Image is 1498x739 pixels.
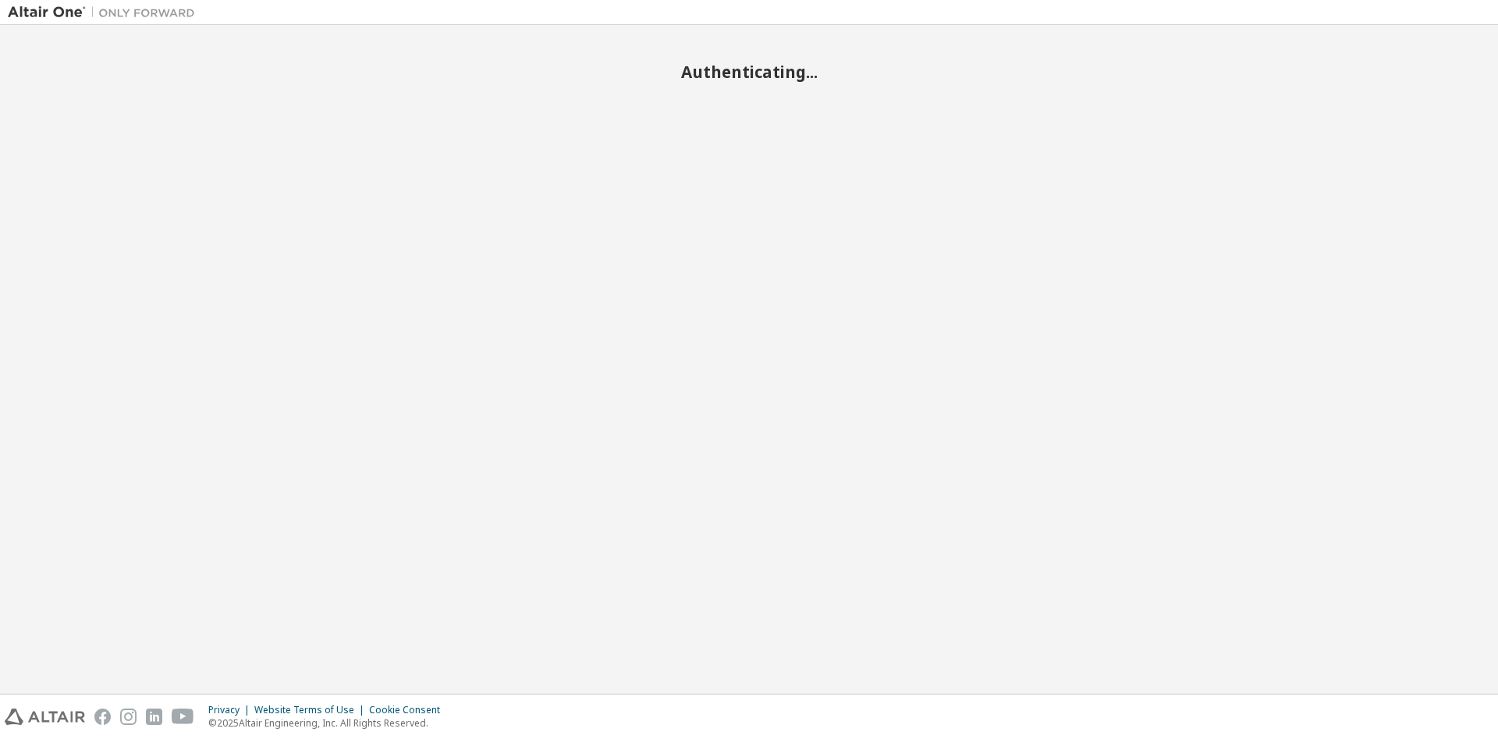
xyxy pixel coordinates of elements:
[172,709,194,725] img: youtube.svg
[146,709,162,725] img: linkedin.svg
[369,704,449,716] div: Cookie Consent
[8,5,203,20] img: Altair One
[94,709,111,725] img: facebook.svg
[208,716,449,730] p: © 2025 Altair Engineering, Inc. All Rights Reserved.
[208,704,254,716] div: Privacy
[5,709,85,725] img: altair_logo.svg
[120,709,137,725] img: instagram.svg
[8,62,1490,82] h2: Authenticating...
[254,704,369,716] div: Website Terms of Use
